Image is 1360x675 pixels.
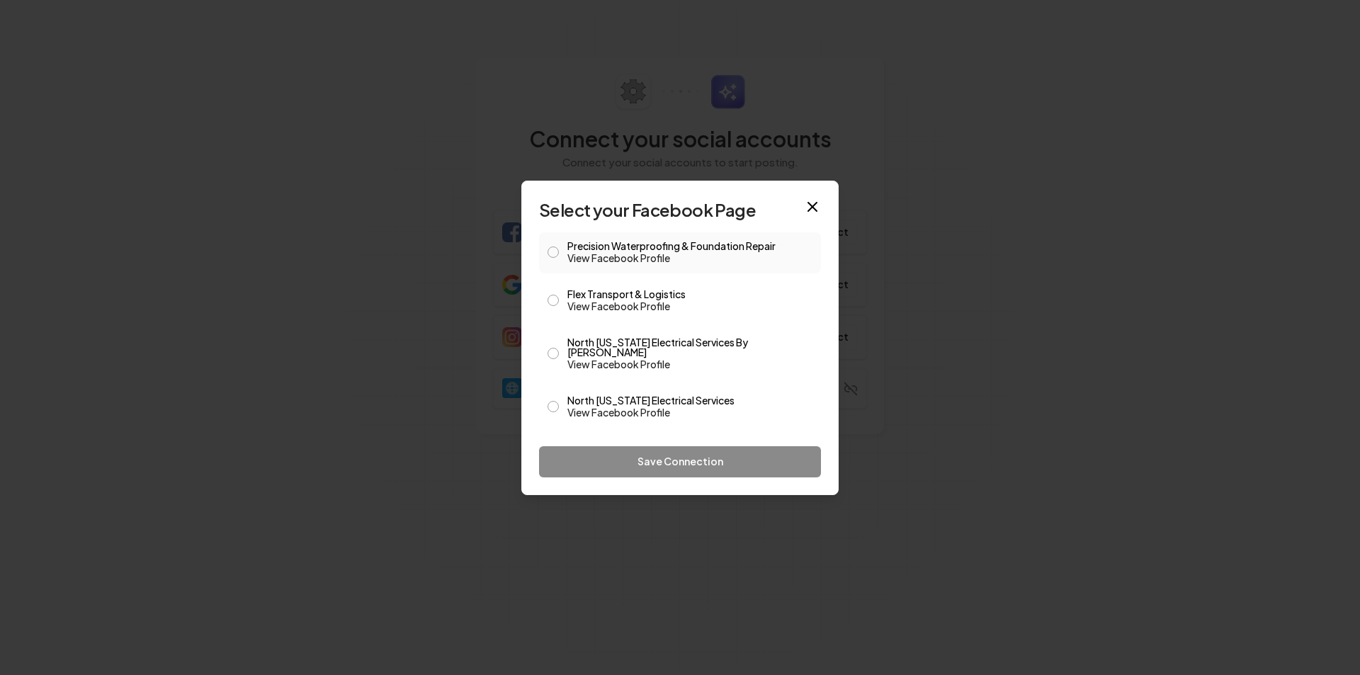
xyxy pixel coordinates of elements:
[567,337,812,371] label: North [US_STATE] Electrical Services By [PERSON_NAME]
[567,357,812,371] a: View Facebook Profile
[567,251,812,265] a: View Facebook Profile
[567,299,812,313] a: View Facebook Profile
[539,198,821,221] h2: Select your Facebook Page
[567,289,812,313] label: Flex Transport & Logistics
[567,241,812,265] label: Precision Waterproofing & Foundation Repair
[567,405,812,419] a: View Facebook Profile
[567,395,812,419] label: North [US_STATE] Electrical Services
